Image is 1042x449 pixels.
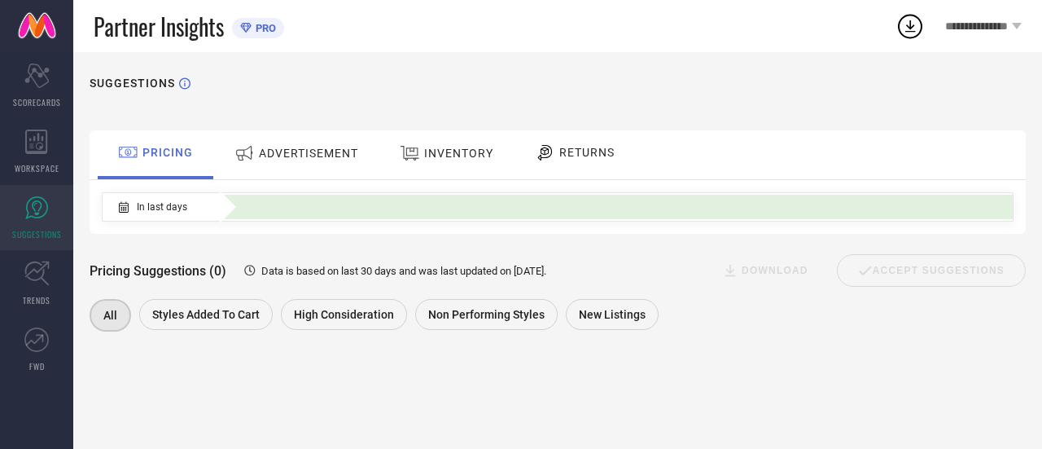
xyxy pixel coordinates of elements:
span: Non Performing Styles [428,308,545,321]
span: FWD [29,360,45,372]
h1: SUGGESTIONS [90,77,175,90]
span: All [103,309,117,322]
span: New Listings [579,308,646,321]
span: TRENDS [23,294,50,306]
span: RETURNS [559,146,615,159]
span: Pricing Suggestions (0) [90,263,226,279]
span: Partner Insights [94,10,224,43]
span: INVENTORY [424,147,493,160]
span: ADVERTISEMENT [259,147,358,160]
span: PRICING [142,146,193,159]
span: SUGGESTIONS [12,228,62,240]
div: Open download list [895,11,925,41]
span: SCORECARDS [13,96,61,108]
span: High Consideration [294,308,394,321]
span: Data is based on last 30 days and was last updated on [DATE] . [261,265,546,277]
span: WORKSPACE [15,162,59,174]
div: Accept Suggestions [837,254,1026,287]
span: PRO [252,22,276,34]
span: Styles Added To Cart [152,308,260,321]
span: In last days [137,201,187,213]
